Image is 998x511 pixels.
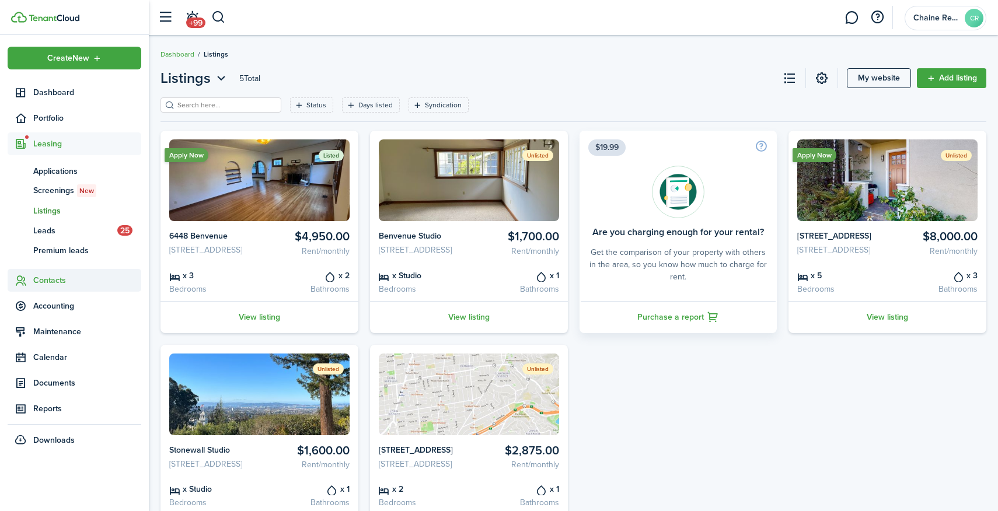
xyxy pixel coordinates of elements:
[33,184,141,197] span: Screenings
[473,283,559,295] card-listing-description: Bathrooms
[473,245,559,257] card-listing-description: Rent/monthly
[186,17,205,28] span: +99
[33,325,141,338] span: Maintenance
[797,244,883,256] card-listing-description: [STREET_ADDRESS]
[29,15,79,22] img: TenantCloud
[892,269,978,282] card-listing-title: x 3
[358,100,393,110] filter-tag-label: Days listed
[588,139,626,156] span: $19.99
[33,225,117,237] span: Leads
[588,246,769,283] card-description: Get the comparison of your property with others in the area, so you know how much to charge for r...
[652,166,704,218] img: Rentability report avatar
[793,148,836,162] ribbon: Apply Now
[8,181,141,201] a: ScreeningsNew
[379,139,559,221] img: Listing avatar
[264,269,350,282] card-listing-title: x 2
[379,269,465,282] card-listing-title: x Studio
[160,301,358,333] a: View listing
[522,363,553,374] status: Unlisted
[290,97,333,113] filter-tag: Open filter
[788,301,986,333] a: View listing
[319,150,344,161] status: Listed
[117,225,132,236] span: 25
[33,377,141,389] span: Documents
[33,165,141,177] span: Applications
[160,68,211,89] span: Listings
[169,353,350,435] img: Listing avatar
[264,459,350,471] card-listing-description: Rent/monthly
[965,9,983,27] avatar-text: CR
[169,139,350,221] img: Listing avatar
[522,150,553,161] status: Unlisted
[797,230,883,242] card-listing-title: [STREET_ADDRESS]
[409,97,469,113] filter-tag: Open filter
[379,444,465,456] card-listing-title: [STREET_ADDRESS]
[33,112,141,124] span: Portfolio
[33,86,141,99] span: Dashboard
[473,496,559,509] card-listing-description: Bathrooms
[264,482,350,495] card-listing-title: x 1
[379,458,465,470] card-listing-description: [STREET_ADDRESS]
[8,201,141,220] a: Listings
[425,100,462,110] filter-tag-label: Syndication
[592,227,764,237] card-title: Are you charging enough for your rental?
[264,444,350,457] card-listing-title: $1,600.00
[379,244,465,256] card-listing-description: [STREET_ADDRESS]
[473,482,559,495] card-listing-title: x 1
[917,68,986,88] a: Add listing
[473,444,559,457] card-listing-title: $2,875.00
[47,54,89,62] span: Create New
[313,363,344,374] status: Unlisted
[160,68,229,89] button: Listings
[169,458,255,470] card-listing-description: [STREET_ADDRESS]
[175,100,277,111] input: Search here...
[169,283,255,295] card-listing-description: Bedrooms
[160,49,194,60] a: Dashboard
[169,444,255,456] card-listing-title: Stonewall Studio
[379,283,465,295] card-listing-description: Bedrooms
[473,269,559,282] card-listing-title: x 1
[840,3,863,33] a: Messaging
[892,245,978,257] card-listing-description: Rent/monthly
[169,230,255,242] card-listing-title: 6448 Benvenue
[33,402,141,415] span: Reports
[892,230,978,243] card-listing-title: $8,000.00
[33,434,75,446] span: Downloads
[165,148,208,162] ribbon: Apply Now
[797,283,883,295] card-listing-description: Bedrooms
[797,269,883,282] card-listing-title: x 5
[370,301,568,333] a: View listing
[473,459,559,471] card-listing-description: Rent/monthly
[204,49,228,60] span: Listings
[264,230,350,243] card-listing-title: $4,950.00
[169,496,255,509] card-listing-description: Bedrooms
[913,14,960,22] span: Chaine Rentals
[264,245,350,257] card-listing-description: Rent/monthly
[342,97,400,113] filter-tag: Open filter
[181,3,203,33] a: Notifications
[379,482,465,495] card-listing-title: x 2
[379,230,465,242] card-listing-title: Benvenue Studio
[797,139,978,221] img: Listing avatar
[33,138,141,150] span: Leasing
[306,100,326,110] filter-tag-label: Status
[8,240,141,260] a: Premium leads
[264,283,350,295] card-listing-description: Bathrooms
[169,244,255,256] card-listing-description: [STREET_ADDRESS]
[33,205,141,217] span: Listings
[941,150,972,161] status: Unlisted
[8,397,141,420] a: Reports
[580,301,777,333] a: Purchase a report
[79,185,94,196] span: New
[33,244,141,257] span: Premium leads
[379,353,559,435] img: Listing avatar
[239,72,260,85] header-page-total: 5 Total
[33,274,141,286] span: Contacts
[33,351,141,363] span: Calendar
[160,68,229,89] button: Open menu
[169,482,255,495] card-listing-title: x Studio
[8,47,141,69] button: Open menu
[169,269,255,282] card-listing-title: x 3
[8,81,141,104] a: Dashboard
